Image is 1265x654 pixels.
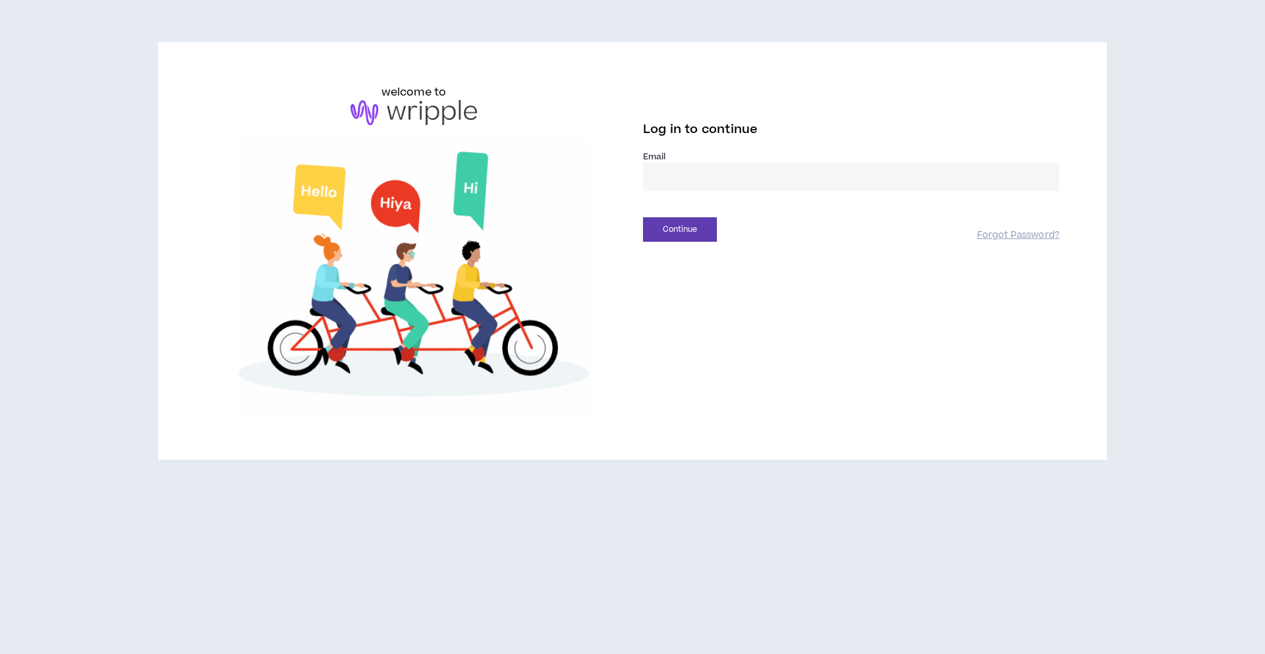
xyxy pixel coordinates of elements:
img: Welcome to Wripple [206,138,622,418]
a: Forgot Password? [977,229,1059,242]
span: Log in to continue [643,121,758,138]
img: logo-brand.png [351,100,477,125]
label: Email [643,151,1059,163]
h6: welcome to [381,84,447,100]
button: Continue [643,217,717,242]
